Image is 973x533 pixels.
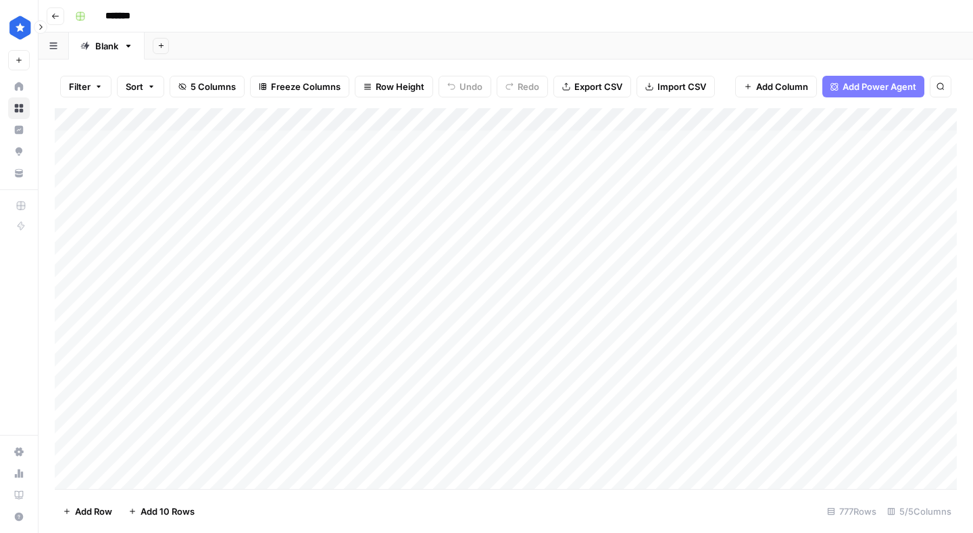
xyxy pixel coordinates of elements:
[8,76,30,97] a: Home
[8,463,30,484] a: Usage
[8,162,30,184] a: Your Data
[553,76,631,97] button: Export CSV
[756,80,808,93] span: Add Column
[69,80,91,93] span: Filter
[8,441,30,463] a: Settings
[882,501,957,522] div: 5/5 Columns
[120,501,203,522] button: Add 10 Rows
[141,505,195,518] span: Add 10 Rows
[8,97,30,119] a: Browse
[55,501,120,522] button: Add Row
[69,32,145,60] a: Blank
[822,501,882,522] div: 777 Rows
[518,80,539,93] span: Redo
[459,80,482,93] span: Undo
[75,505,112,518] span: Add Row
[8,484,30,506] a: Learning Hub
[117,76,164,97] button: Sort
[843,80,916,93] span: Add Power Agent
[191,80,236,93] span: 5 Columns
[126,80,143,93] span: Sort
[822,76,924,97] button: Add Power Agent
[735,76,817,97] button: Add Column
[271,80,341,93] span: Freeze Columns
[637,76,715,97] button: Import CSV
[376,80,424,93] span: Row Height
[497,76,548,97] button: Redo
[8,141,30,162] a: Opportunities
[95,39,118,53] div: Blank
[657,80,706,93] span: Import CSV
[574,80,622,93] span: Export CSV
[60,76,111,97] button: Filter
[439,76,491,97] button: Undo
[355,76,433,97] button: Row Height
[8,16,32,40] img: ConsumerAffairs Logo
[170,76,245,97] button: 5 Columns
[250,76,349,97] button: Freeze Columns
[8,506,30,528] button: Help + Support
[8,119,30,141] a: Insights
[8,11,30,45] button: Workspace: ConsumerAffairs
